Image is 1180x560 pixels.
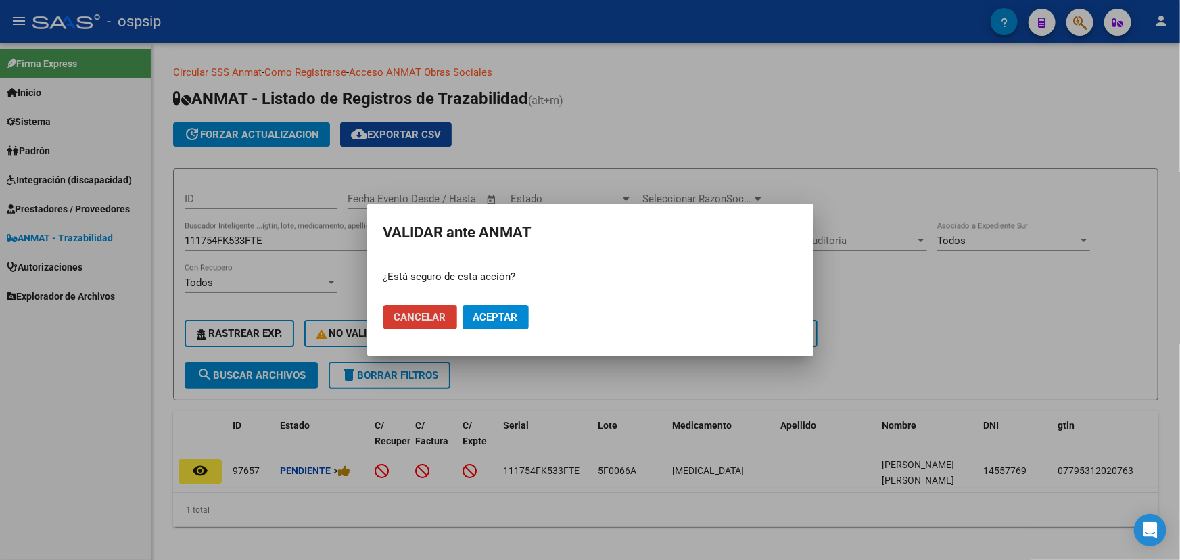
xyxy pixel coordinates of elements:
h2: VALIDAR ante ANMAT [383,220,797,246]
button: Aceptar [463,305,529,329]
span: Aceptar [473,311,518,323]
button: Cancelar [383,305,457,329]
span: Cancelar [394,311,446,323]
p: ¿Está seguro de esta acción? [383,269,797,285]
div: Open Intercom Messenger [1134,514,1166,546]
